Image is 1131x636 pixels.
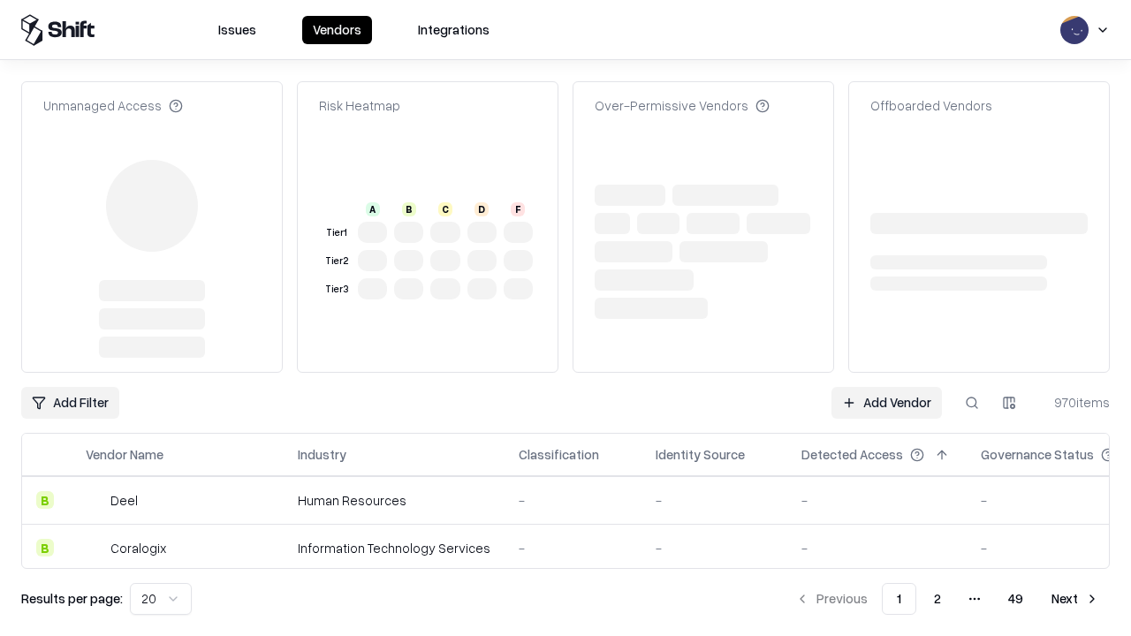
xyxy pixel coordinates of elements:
div: Deel [110,491,138,510]
div: C [438,202,452,216]
div: Vendor Name [86,445,163,464]
div: Offboarded Vendors [870,96,992,115]
div: A [366,202,380,216]
div: 970 items [1039,393,1110,412]
p: Results per page: [21,589,123,608]
div: - [519,491,627,510]
div: - [801,539,953,557]
div: Tier 1 [323,225,351,240]
div: - [656,539,773,557]
div: Unmanaged Access [43,96,183,115]
a: Add Vendor [831,387,942,419]
button: Vendors [302,16,372,44]
div: Information Technology Services [298,539,490,557]
nav: pagination [785,583,1110,615]
button: Next [1041,583,1110,615]
img: Deel [86,491,103,509]
div: Coralogix [110,539,166,557]
div: Detected Access [801,445,903,464]
div: D [474,202,489,216]
div: B [36,491,54,509]
div: Tier 3 [323,282,351,297]
div: Tier 2 [323,254,351,269]
div: B [36,539,54,556]
div: - [656,491,773,510]
button: Add Filter [21,387,119,419]
div: - [801,491,953,510]
button: Issues [208,16,267,44]
div: F [511,202,525,216]
button: 49 [994,583,1037,615]
button: 1 [882,583,916,615]
div: B [402,202,416,216]
div: - [519,539,627,557]
div: Classification [519,445,599,464]
div: Identity Source [656,445,745,464]
div: Industry [298,445,346,464]
img: Coralogix [86,539,103,556]
div: Over-Permissive Vendors [595,96,770,115]
button: 2 [920,583,955,615]
div: Human Resources [298,491,490,510]
button: Integrations [407,16,500,44]
div: Risk Heatmap [319,96,400,115]
div: Governance Status [981,445,1094,464]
